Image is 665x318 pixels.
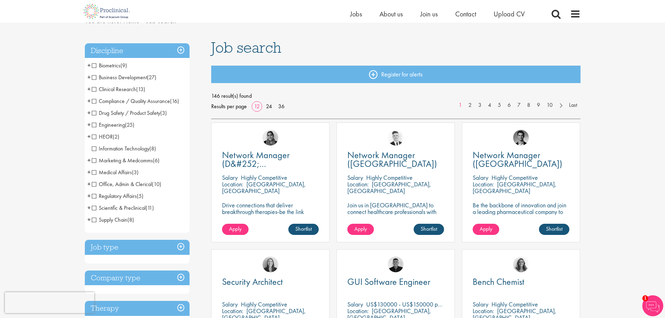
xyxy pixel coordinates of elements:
[211,66,581,83] a: Register for alerts
[494,9,525,19] a: Upload CV
[92,216,127,223] span: Supply Chain
[414,224,444,235] a: Shortlist
[288,224,319,235] a: Shortlist
[347,224,374,235] a: Apply
[494,101,504,109] a: 5
[264,103,274,110] a: 24
[492,300,538,308] p: Highly Competitive
[92,86,145,93] span: Clinical Research
[347,151,444,168] a: Network Manager ([GEOGRAPHIC_DATA])
[222,278,319,286] a: Security Architect
[473,180,494,188] span: Location:
[420,9,438,19] a: Join us
[92,145,149,152] span: Information Technology
[87,202,91,213] span: +
[92,121,125,128] span: Engineering
[455,101,465,109] a: 1
[92,169,132,176] span: Medical Affairs
[222,151,319,168] a: Network Manager (D&#252;[GEOGRAPHIC_DATA])
[137,192,143,200] span: (5)
[85,240,190,255] h3: Job type
[92,192,137,200] span: Regulatory Affairs
[211,101,247,112] span: Results per page
[120,62,127,69] span: (9)
[87,60,91,71] span: +
[211,91,581,101] span: 146 result(s) found
[222,224,249,235] a: Apply
[347,202,444,228] p: Join us in [GEOGRAPHIC_DATA] to connect healthcare professionals with breakthrough therapies and ...
[92,216,134,223] span: Supply Chain
[222,300,238,308] span: Salary
[160,109,167,117] span: (3)
[222,307,243,315] span: Location:
[473,276,524,288] span: Bench Chemist
[87,119,91,130] span: +
[92,157,153,164] span: Marketing & Medcomms
[513,130,529,146] a: Max Slevogt
[146,204,154,212] span: (11)
[347,307,369,315] span: Location:
[276,103,287,110] a: 36
[152,180,161,188] span: (10)
[455,9,476,19] a: Contact
[87,96,91,106] span: +
[347,278,444,286] a: GUI Software Engineer
[263,257,278,272] img: Mia Kellerman
[92,97,170,105] span: Compliance / Quality Assurance
[566,101,581,109] a: Last
[485,101,495,109] a: 4
[92,86,136,93] span: Clinical Research
[480,225,492,232] span: Apply
[149,145,156,152] span: (8)
[347,173,363,182] span: Salary
[473,278,569,286] a: Bench Chemist
[388,257,404,272] a: Christian Andersen
[229,225,242,232] span: Apply
[127,216,134,223] span: (8)
[222,180,243,188] span: Location:
[170,97,179,105] span: (16)
[92,74,156,81] span: Business Development
[263,130,278,146] img: Anjali Parbhu
[222,149,309,178] span: Network Manager (D&#252;[GEOGRAPHIC_DATA])
[252,103,262,110] a: 12
[347,180,369,188] span: Location:
[87,84,91,94] span: +
[388,130,404,146] img: Nicolas Daniel
[87,155,91,165] span: +
[153,157,160,164] span: (6)
[473,180,556,195] p: [GEOGRAPHIC_DATA], [GEOGRAPHIC_DATA]
[87,179,91,189] span: +
[92,145,156,152] span: Information Technology
[87,191,91,201] span: +
[642,295,663,316] img: Chatbot
[513,257,529,272] img: Jackie Cerchio
[125,121,134,128] span: (25)
[347,300,363,308] span: Salary
[473,202,569,228] p: Be the backbone of innovation and join a leading pharmaceutical company to help keep life-changin...
[473,173,488,182] span: Salary
[87,131,91,142] span: +
[92,62,120,69] span: Biometrics
[92,109,160,117] span: Drug Safety / Product Safety
[366,173,413,182] p: Highly Competitive
[92,157,160,164] span: Marketing & Medcomms
[85,271,190,286] div: Company type
[92,180,161,188] span: Office, Admin & Clerical
[354,225,367,232] span: Apply
[543,101,556,109] a: 10
[85,301,190,316] h3: Therapy
[92,204,154,212] span: Scientific & Preclinical
[222,173,238,182] span: Salary
[642,295,648,301] span: 1
[379,9,403,19] a: About us
[350,9,362,19] a: Jobs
